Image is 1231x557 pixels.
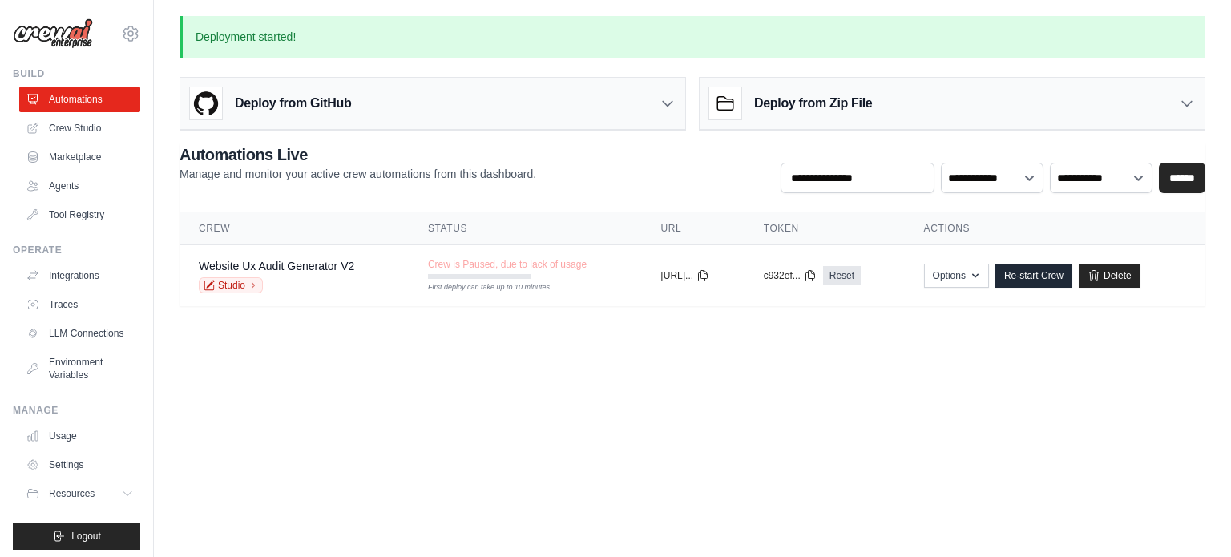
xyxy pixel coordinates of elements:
[19,321,140,346] a: LLM Connections
[13,67,140,80] div: Build
[180,212,409,245] th: Crew
[19,115,140,141] a: Crew Studio
[19,202,140,228] a: Tool Registry
[823,266,861,285] a: Reset
[754,94,872,113] h3: Deploy from Zip File
[1079,264,1140,288] a: Delete
[428,258,587,271] span: Crew is Paused, due to lack of usage
[19,481,140,507] button: Resources
[19,452,140,478] a: Settings
[924,264,989,288] button: Options
[19,144,140,170] a: Marketplace
[190,87,222,119] img: GitHub Logo
[199,277,263,293] a: Studio
[905,212,1205,245] th: Actions
[180,16,1205,58] p: Deployment started!
[180,166,536,182] p: Manage and monitor your active crew automations from this dashboard.
[995,264,1072,288] a: Re-start Crew
[199,260,354,272] a: Website Ux Audit Generator V2
[180,143,536,166] h2: Automations Live
[409,212,641,245] th: Status
[49,487,95,500] span: Resources
[19,292,140,317] a: Traces
[13,523,140,550] button: Logout
[13,18,93,49] img: Logo
[13,404,140,417] div: Manage
[19,263,140,289] a: Integrations
[19,173,140,199] a: Agents
[71,530,101,543] span: Logout
[19,423,140,449] a: Usage
[13,244,140,256] div: Operate
[235,94,351,113] h3: Deploy from GitHub
[745,212,905,245] th: Token
[19,349,140,388] a: Environment Variables
[19,87,140,112] a: Automations
[641,212,744,245] th: URL
[428,282,531,293] div: First deploy can take up to 10 minutes
[764,269,817,282] button: c932ef...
